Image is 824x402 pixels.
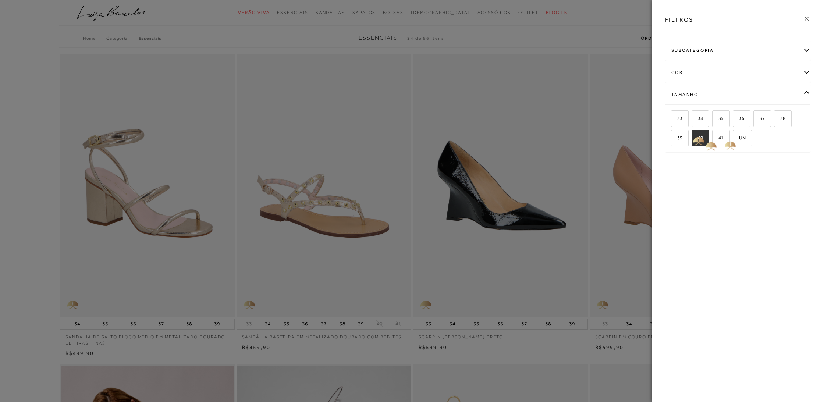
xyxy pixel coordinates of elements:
[670,135,677,143] input: 39
[713,115,724,121] span: 35
[713,135,724,140] span: 41
[665,85,810,104] div: Tamanho
[665,41,810,60] div: subcategoria
[711,135,718,143] input: 41
[690,116,698,123] input: 34
[711,116,718,123] input: 35
[692,115,703,121] span: 34
[692,135,703,140] span: 40
[672,135,682,140] span: 39
[670,116,677,123] input: 33
[665,15,693,24] h3: FILTROS
[734,135,746,140] span: UN
[734,115,744,121] span: 36
[672,115,682,121] span: 33
[665,63,810,82] div: cor
[690,135,698,143] input: 40
[752,116,760,123] input: 37
[732,135,739,143] input: UN
[775,115,785,121] span: 38
[732,116,739,123] input: 36
[773,116,780,123] input: 38
[754,115,765,121] span: 37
